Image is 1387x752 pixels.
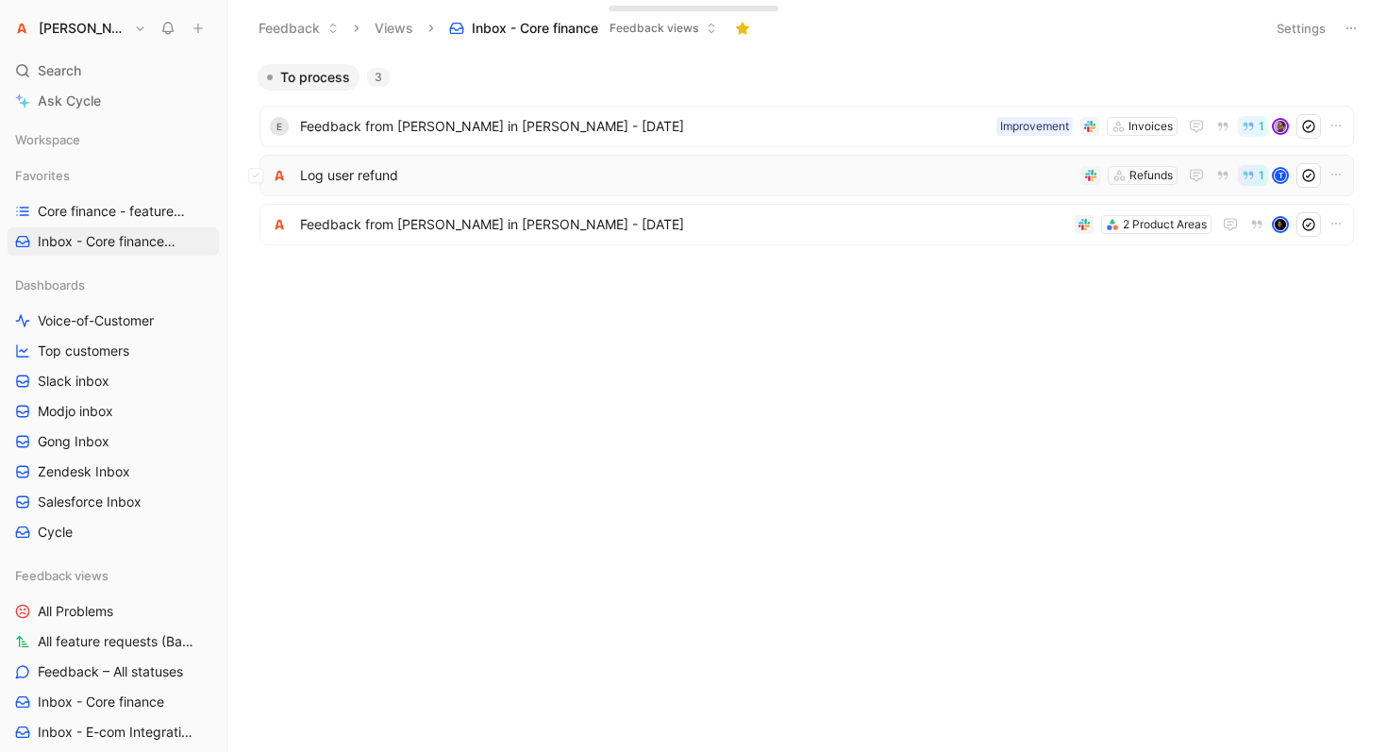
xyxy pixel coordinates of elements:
button: Settings [1268,15,1334,42]
div: Dashboards [8,271,219,299]
span: Log user refund [300,164,1074,187]
button: View actions [192,602,211,621]
a: Cycle [8,518,219,546]
button: View actions [192,462,211,481]
a: Gong Inbox [8,427,219,456]
span: Feedback views [15,566,109,585]
a: Inbox - E-com Integration [8,718,219,746]
img: avatar [1274,120,1287,133]
span: Top customers [38,342,129,360]
div: Favorites [8,161,219,190]
a: All Problems [8,597,219,626]
button: View actions [198,632,217,651]
a: Modjo inbox [8,397,219,426]
button: Alma[PERSON_NAME] [8,15,151,42]
div: Workspace [8,125,219,154]
span: Feedback – All statuses [38,662,183,681]
button: View actions [192,342,211,360]
button: Feedback [250,14,347,42]
span: All Problems [38,602,113,621]
button: View actions [192,523,211,542]
button: View actions [192,662,211,681]
span: Core finance - features by status [38,202,190,222]
a: All feature requests (Backlog & To do) [8,627,219,656]
div: T [1274,169,1287,182]
div: 2 Product Areas [1123,215,1207,234]
h1: [PERSON_NAME] [39,20,126,37]
div: Feedback views [8,561,219,590]
button: View actions [192,493,211,511]
img: Alma [12,19,31,38]
div: Search [8,57,219,85]
span: Feedback from [PERSON_NAME] in [PERSON_NAME] - [DATE] [300,115,989,138]
span: All feature requests (Backlog & To do) [38,632,198,651]
a: Ask Cycle [8,87,219,115]
div: 3 [367,68,390,87]
a: Zendesk Inbox [8,458,219,486]
div: Docs, images, videos, audio files, links & more [621,9,709,16]
a: logoLog user refundRefunds1T [259,155,1354,196]
span: Slack inbox [38,372,109,391]
span: Inbox - Core finance [38,232,184,252]
span: Voice-of-Customer [38,311,154,330]
div: To process3 [250,64,1363,252]
span: Feedback views [610,19,698,38]
button: View actions [192,723,211,742]
button: View actions [207,232,226,251]
span: Search [38,59,81,82]
div: Refunds [1129,166,1173,185]
button: 1 [1238,165,1268,186]
button: Views [366,14,422,42]
span: Workspace [15,130,80,149]
span: Gong Inbox [38,432,109,451]
button: View actions [192,311,211,330]
a: Salesforce Inbox [8,488,219,516]
button: Inbox - Core financeFeedback views [441,14,726,42]
span: Inbox - E-com Integration [38,723,192,742]
a: Feedback – All statuses [8,658,219,686]
span: To process [280,68,350,87]
button: View actions [192,693,211,711]
span: Ask Cycle [38,90,101,112]
div: Improvement [1000,117,1069,136]
span: Zendesk Inbox [38,462,130,481]
div: Drop anything here to capture feedback [621,1,709,8]
span: Feedback from [PERSON_NAME] in [PERSON_NAME] - [DATE] [300,213,1067,236]
img: logo [270,215,289,234]
button: View actions [192,402,211,421]
span: Favorites [15,166,70,185]
span: Salesforce Inbox [38,493,142,511]
span: 1 [1259,121,1264,132]
a: Top customers [8,337,219,365]
span: Dashboards [15,276,85,294]
button: 1 [1238,116,1268,137]
a: EFeedback from [PERSON_NAME] in [PERSON_NAME] - [DATE]InvoicesImprovement1avatar [259,106,1354,147]
div: E [270,117,289,136]
span: Inbox - Core finance [472,19,598,38]
a: logoFeedback from [PERSON_NAME] in [PERSON_NAME] - [DATE]2 Product Areasavatar [259,204,1354,245]
img: logo [270,166,289,185]
span: 1 [1259,170,1264,181]
button: View actions [192,372,211,391]
a: Core finance - features by status [8,197,219,226]
a: Inbox - Core financeFeedback views [8,227,219,256]
a: Inbox - Core finance [8,688,219,716]
div: DashboardsVoice-of-CustomerTop customersSlack inboxModjo inboxGong InboxZendesk InboxSalesforce I... [8,271,219,546]
a: Slack inbox [8,367,219,395]
div: Invoices [1128,117,1173,136]
img: avatar [1274,218,1287,231]
span: Modjo inbox [38,402,113,421]
span: Inbox - Core finance [38,693,164,711]
span: Cycle [38,523,73,542]
a: Voice-of-Customer [8,307,219,335]
button: View actions [192,432,211,451]
button: To process [258,64,359,91]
